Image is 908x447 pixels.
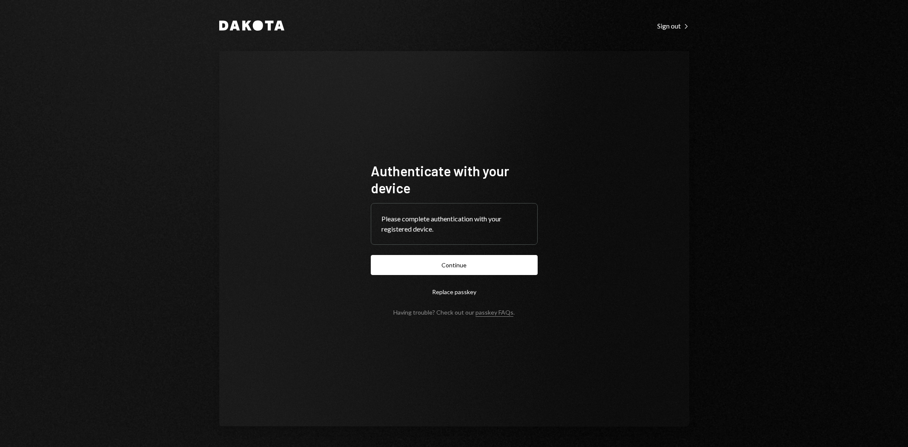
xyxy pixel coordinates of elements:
div: Please complete authentication with your registered device. [381,214,527,234]
div: Having trouble? Check out our . [393,309,515,316]
div: Sign out [657,22,689,30]
button: Continue [371,255,538,275]
a: passkey FAQs [475,309,513,317]
button: Replace passkey [371,282,538,302]
a: Sign out [657,21,689,30]
h1: Authenticate with your device [371,162,538,196]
